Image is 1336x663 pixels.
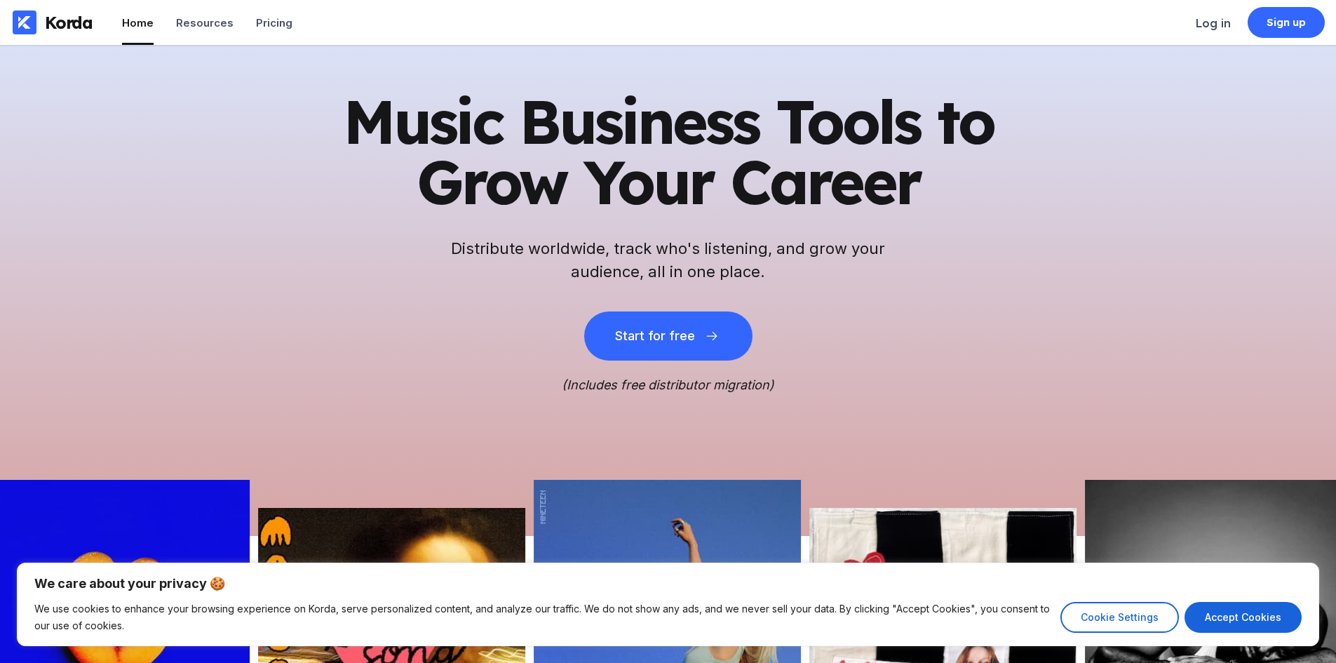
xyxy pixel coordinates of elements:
[615,329,695,343] div: Start for free
[122,16,154,29] div: Home
[444,237,893,283] h2: Distribute worldwide, track who's listening, and grow your audience, all in one place.
[562,377,774,392] i: (Includes free distributor migration)
[34,575,1302,592] p: We care about your privacy 🍪
[1185,602,1302,633] button: Accept Cookies
[34,601,1050,634] p: We use cookies to enhance your browsing experience on Korda, serve personalized content, and anal...
[1196,16,1231,30] div: Log in
[584,312,753,361] button: Start for free
[45,12,93,33] div: Korda
[325,91,1012,212] h1: Music Business Tools to Grow Your Career
[1267,15,1307,29] div: Sign up
[176,16,234,29] div: Resources
[1248,7,1325,38] a: Sign up
[256,16,292,29] div: Pricing
[1060,602,1179,633] button: Cookie Settings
